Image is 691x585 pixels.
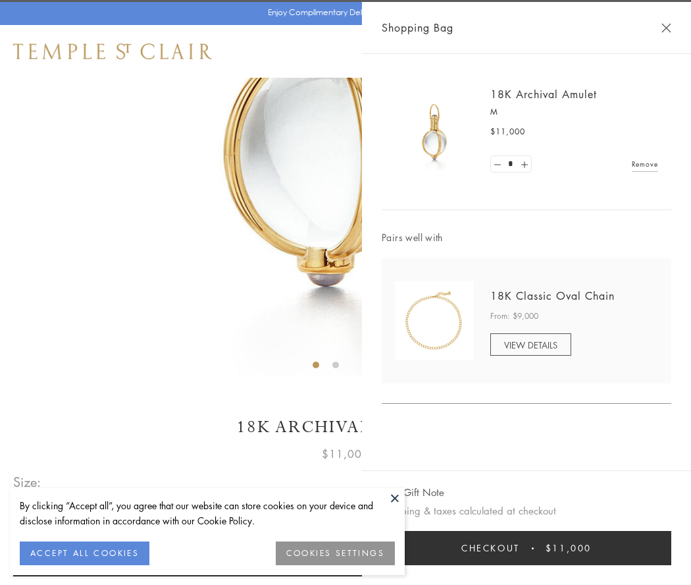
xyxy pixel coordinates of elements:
[490,105,658,119] p: M
[13,471,42,493] span: Size:
[382,503,671,519] p: Shipping & taxes calculated at checkout
[490,289,615,303] a: 18K Classic Oval Chain
[490,333,571,356] a: VIEW DETAILS
[382,230,671,245] span: Pairs well with
[276,542,395,565] button: COOKIES SETTINGS
[20,542,149,565] button: ACCEPT ALL COOKIES
[382,531,671,565] button: Checkout $11,000
[632,157,658,171] a: Remove
[490,310,538,323] span: From: $9,000
[461,541,520,555] span: Checkout
[13,416,678,439] h1: 18K Archival Amulet
[382,19,453,36] span: Shopping Bag
[20,498,395,528] div: By clicking “Accept all”, you agree that our website can store cookies on your device and disclos...
[382,484,444,501] button: Add Gift Note
[268,6,417,19] p: Enjoy Complimentary Delivery & Returns
[322,445,369,462] span: $11,000
[504,339,557,351] span: VIEW DETAILS
[661,23,671,33] button: Close Shopping Bag
[546,541,592,555] span: $11,000
[395,92,474,171] img: 18K Archival Amulet
[490,125,525,138] span: $11,000
[517,156,530,173] a: Set quantity to 2
[13,43,212,59] img: Temple St. Clair
[395,281,474,360] img: N88865-OV18
[491,156,504,173] a: Set quantity to 0
[490,87,597,101] a: 18K Archival Amulet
